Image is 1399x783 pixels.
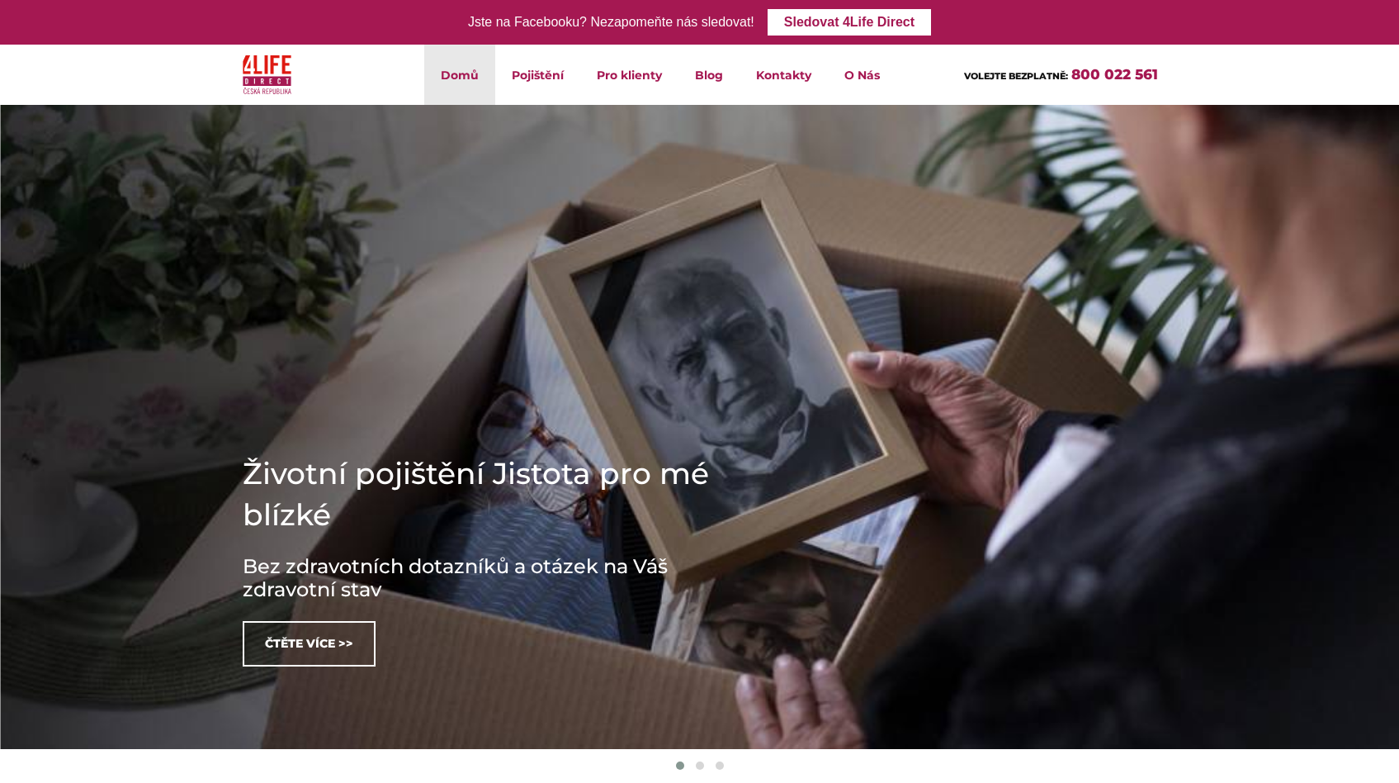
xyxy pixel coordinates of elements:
span: VOLEJTE BEZPLATNĚ: [964,70,1068,82]
a: Čtěte více >> [243,621,376,667]
img: 4Life Direct Česká republika logo [243,51,292,98]
a: Kontakty [740,45,828,105]
a: 800 022 561 [1071,66,1158,83]
a: Blog [678,45,740,105]
h1: Životní pojištění Jistota pro mé blízké [243,453,738,535]
h3: Bez zdravotních dotazníků a otázek na Váš zdravotní stav [243,555,738,601]
div: Jste na Facebooku? Nezapomeňte nás sledovat! [468,11,754,35]
a: Sledovat 4Life Direct [768,9,931,36]
a: Domů [424,45,495,105]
